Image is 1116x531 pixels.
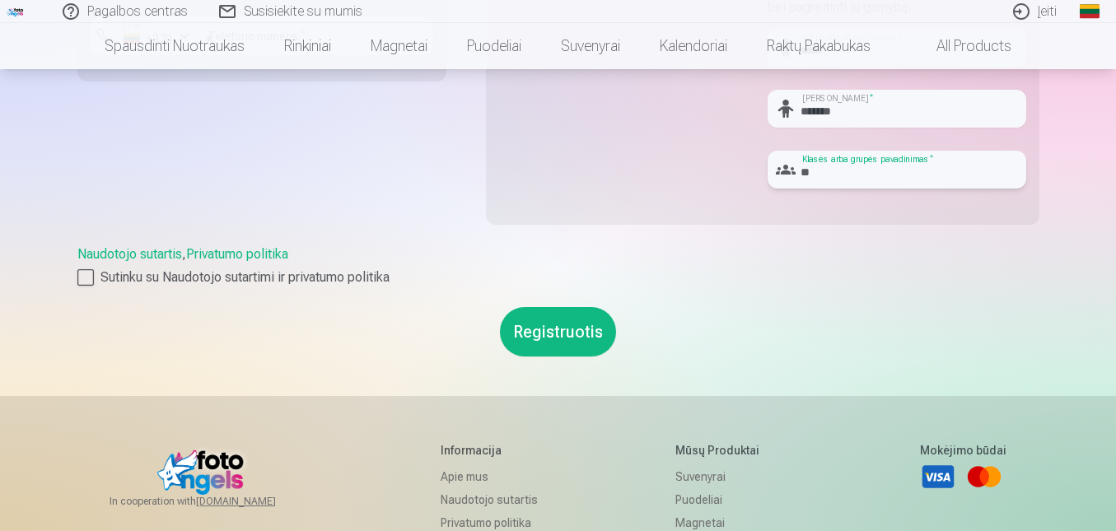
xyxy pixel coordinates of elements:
[264,23,351,69] a: Rinkiniai
[186,246,288,262] a: Privatumo politika
[920,442,1006,459] h5: Mokėjimo būdai
[441,442,550,459] h5: Informacija
[675,465,795,488] a: Suvenyrai
[77,268,1039,287] label: Sutinku su Naudotojo sutartimi ir privatumo politika
[541,23,640,69] a: Suvenyrai
[920,459,956,495] a: Visa
[500,307,616,356] button: Registruotis
[110,495,315,508] span: In cooperation with
[890,23,1031,69] a: All products
[640,23,747,69] a: Kalendoriai
[447,23,541,69] a: Puodeliai
[747,23,890,69] a: Raktų pakabukas
[77,246,182,262] a: Naudotojo sutartis
[675,488,795,511] a: Puodeliai
[441,465,550,488] a: Apie mus
[351,23,447,69] a: Magnetai
[441,488,550,511] a: Naudotojo sutartis
[196,495,315,508] a: [DOMAIN_NAME]
[77,245,1039,287] div: ,
[7,7,25,16] img: /fa2
[675,442,795,459] h5: Mūsų produktai
[966,459,1002,495] a: Mastercard
[85,23,264,69] a: Spausdinti nuotraukas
